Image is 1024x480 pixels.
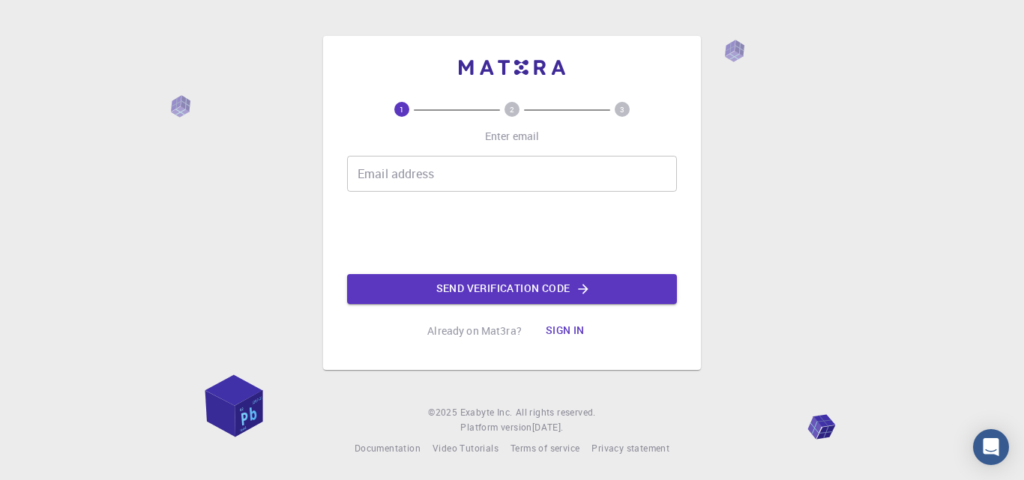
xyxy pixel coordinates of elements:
[591,442,669,454] span: Privacy statement
[355,441,421,456] a: Documentation
[400,104,404,115] text: 1
[355,442,421,454] span: Documentation
[516,405,596,420] span: All rights reserved.
[534,316,597,346] button: Sign in
[428,405,460,420] span: © 2025
[620,104,624,115] text: 3
[433,442,499,454] span: Video Tutorials
[511,442,579,454] span: Terms of service
[510,104,514,115] text: 2
[591,441,669,456] a: Privacy statement
[398,204,626,262] iframe: reCAPTCHA
[433,441,499,456] a: Video Tutorials
[532,421,564,433] span: [DATE] .
[460,405,513,420] a: Exabyte Inc.
[973,429,1009,465] div: Open Intercom Messenger
[511,441,579,456] a: Terms of service
[532,420,564,435] a: [DATE].
[460,420,531,435] span: Platform version
[485,129,540,144] p: Enter email
[347,274,677,304] button: Send verification code
[460,406,513,418] span: Exabyte Inc.
[427,323,522,338] p: Already on Mat3ra?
